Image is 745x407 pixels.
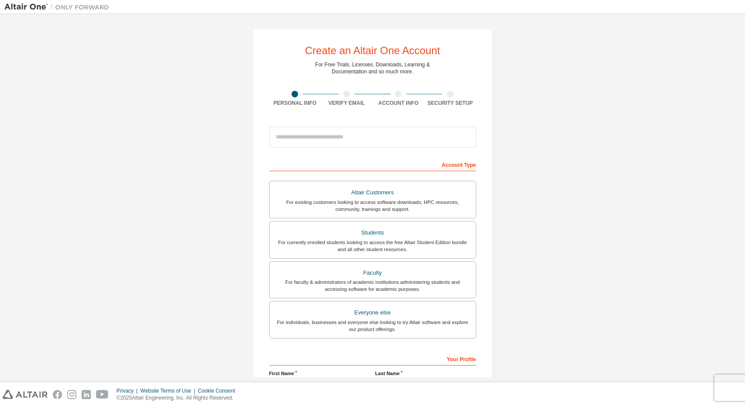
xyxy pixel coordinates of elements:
div: For Free Trials, Licenses, Downloads, Learning & Documentation and so much more. [315,61,430,75]
label: First Name [269,370,370,377]
img: facebook.svg [53,390,62,399]
img: instagram.svg [67,390,76,399]
div: For faculty & administrators of academic institutions administering students and accessing softwa... [275,279,470,293]
div: Privacy [117,387,140,394]
div: Students [275,227,470,239]
div: Personal Info [269,100,321,107]
div: Your Profile [269,352,476,366]
label: Last Name [375,370,476,377]
img: Altair One [4,3,113,11]
div: Everyone else [275,307,470,319]
div: For existing customers looking to access software downloads, HPC resources, community, trainings ... [275,199,470,213]
div: Faculty [275,267,470,279]
div: Create an Altair One Account [305,45,440,56]
div: Verify Email [321,100,373,107]
p: © 2025 Altair Engineering, Inc. All Rights Reserved. [117,394,240,402]
div: Website Terms of Use [140,387,198,394]
div: Cookie Consent [198,387,240,394]
div: Account Info [373,100,425,107]
img: youtube.svg [96,390,109,399]
div: Altair Customers [275,186,470,199]
div: For currently enrolled students looking to access the free Altair Student Edition bundle and all ... [275,239,470,253]
div: Security Setup [424,100,476,107]
img: linkedin.svg [82,390,91,399]
img: altair_logo.svg [3,390,48,399]
div: Account Type [269,157,476,171]
div: For individuals, businesses and everyone else looking to try Altair software and explore our prod... [275,319,470,333]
